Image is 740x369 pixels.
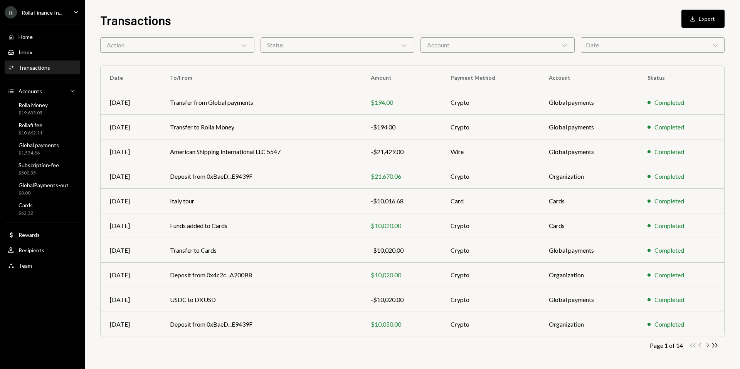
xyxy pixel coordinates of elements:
[261,37,415,53] div: Status
[371,295,432,304] div: -$10,020.00
[5,99,80,118] a: Rolla Money$19,635.05
[540,65,639,90] th: Account
[5,139,80,158] a: Global payments$1,534.86
[441,164,540,189] td: Crypto
[5,200,80,218] a: Cards$62.32
[18,231,40,238] div: Rewards
[638,65,724,90] th: Status
[18,88,42,94] div: Accounts
[362,65,441,90] th: Amount
[654,320,684,329] div: Completed
[22,9,62,16] div: Rolla Finance In...
[5,45,80,59] a: Inbox
[18,34,33,40] div: Home
[110,122,151,132] div: [DATE]
[110,172,151,181] div: [DATE]
[371,270,432,280] div: $10,020.00
[18,130,42,136] div: $10,662.11
[441,238,540,263] td: Crypto
[540,312,639,337] td: Organization
[654,246,684,255] div: Completed
[371,172,432,181] div: $21,670.06
[100,12,171,28] h1: Transactions
[18,110,48,116] div: $19,635.05
[371,320,432,329] div: $10,050.00
[110,320,151,329] div: [DATE]
[441,213,540,238] td: Crypto
[18,170,59,176] div: $500.35
[18,102,48,108] div: Rolla Money
[371,122,432,132] div: -$194.00
[161,189,362,213] td: Italy tour
[581,37,725,53] div: Date
[371,196,432,206] div: -$10,016.68
[441,189,540,213] td: Card
[5,60,80,74] a: Transactions
[110,246,151,255] div: [DATE]
[18,202,33,208] div: Cards
[5,243,80,257] a: Recipients
[161,213,362,238] td: Funds added to Cards
[18,162,59,168] div: Subscription-fee
[441,312,540,337] td: Crypto
[654,172,684,181] div: Completed
[654,196,684,206] div: Completed
[371,246,432,255] div: -$10,020.00
[5,84,80,98] a: Accounts
[441,115,540,139] td: Crypto
[18,262,32,269] div: Team
[161,263,362,287] td: Deposit from 0x4c2c...A200B8
[18,122,42,128] div: Rollafi fee
[18,190,69,196] div: $0.00
[654,122,684,132] div: Completed
[18,49,32,55] div: Inbox
[5,30,80,44] a: Home
[654,147,684,156] div: Completed
[18,210,33,216] div: $62.32
[101,65,161,90] th: Date
[654,221,684,230] div: Completed
[18,247,44,253] div: Recipients
[110,147,151,156] div: [DATE]
[161,139,362,164] td: American Shipping International LLC 5547
[420,37,575,53] div: Account
[540,139,639,164] td: Global payments
[110,98,151,107] div: [DATE]
[110,270,151,280] div: [DATE]
[161,115,362,139] td: Transfer to Rolla Money
[540,213,639,238] td: Cards
[110,221,151,230] div: [DATE]
[540,287,639,312] td: Global payments
[5,6,17,18] div: R
[441,90,540,115] td: Crypto
[18,182,69,188] div: GlobalPayments-out
[5,119,80,138] a: Rollafi fee$10,662.11
[161,65,362,90] th: To/From
[441,65,540,90] th: Payment Method
[161,90,362,115] td: Transfer from Global payments
[161,312,362,337] td: Deposit from 0xBaeD...E9439F
[371,147,432,156] div: -$21,429.00
[18,64,50,71] div: Transactions
[654,98,684,107] div: Completed
[540,238,639,263] td: Global payments
[371,98,432,107] div: $194.00
[5,228,80,242] a: Rewards
[540,189,639,213] td: Cards
[110,295,151,304] div: [DATE]
[650,342,683,349] div: Page 1 of 14
[371,221,432,230] div: $10,020.00
[441,263,540,287] td: Crypto
[654,270,684,280] div: Completed
[110,196,151,206] div: [DATE]
[161,164,362,189] td: Deposit from 0xBaeD...E9439F
[5,159,80,178] a: Subscription-fee$500.35
[18,150,59,156] div: $1,534.86
[540,90,639,115] td: Global payments
[100,37,254,53] div: Action
[654,295,684,304] div: Completed
[18,142,59,148] div: Global payments
[681,10,725,28] button: Export
[540,263,639,287] td: Organization
[161,287,362,312] td: USDC to DKUSD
